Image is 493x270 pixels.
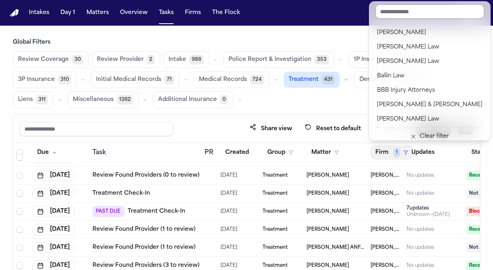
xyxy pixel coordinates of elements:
div: BBB Injury Attorneys [377,86,483,95]
div: Firm1 [369,1,491,141]
div: Ballin Law [377,71,483,81]
div: Clear filter [420,132,449,141]
div: [PERSON_NAME] [377,28,483,38]
button: Firm1 [371,145,413,160]
div: [PERSON_NAME] Law [377,115,483,124]
div: [PERSON_NAME] & [PERSON_NAME] [377,100,483,110]
div: [PERSON_NAME] Law [377,57,483,66]
div: [PERSON_NAME] Law [377,42,483,52]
